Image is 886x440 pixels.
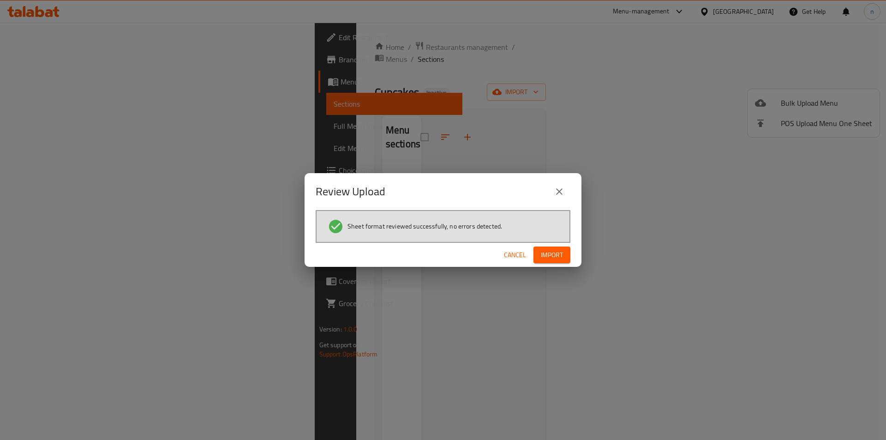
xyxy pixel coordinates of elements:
[504,249,526,261] span: Cancel
[316,184,385,199] h2: Review Upload
[548,181,570,203] button: close
[500,247,530,264] button: Cancel
[533,247,570,264] button: Import
[347,222,502,231] span: Sheet format reviewed successfully, no errors detected.
[541,249,563,261] span: Import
